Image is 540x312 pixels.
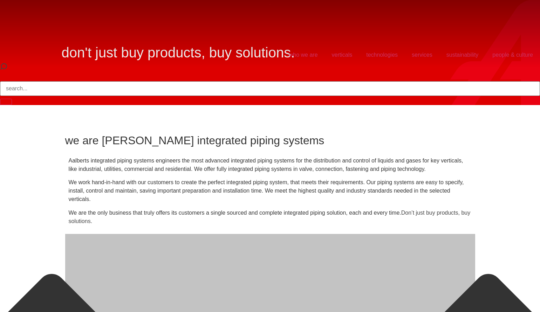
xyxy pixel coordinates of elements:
[485,47,540,63] a: people & culture
[405,47,439,63] a: services
[282,47,325,63] a: who we are
[359,47,405,63] a: technologies
[439,47,486,63] a: sustainability
[325,47,360,63] a: verticals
